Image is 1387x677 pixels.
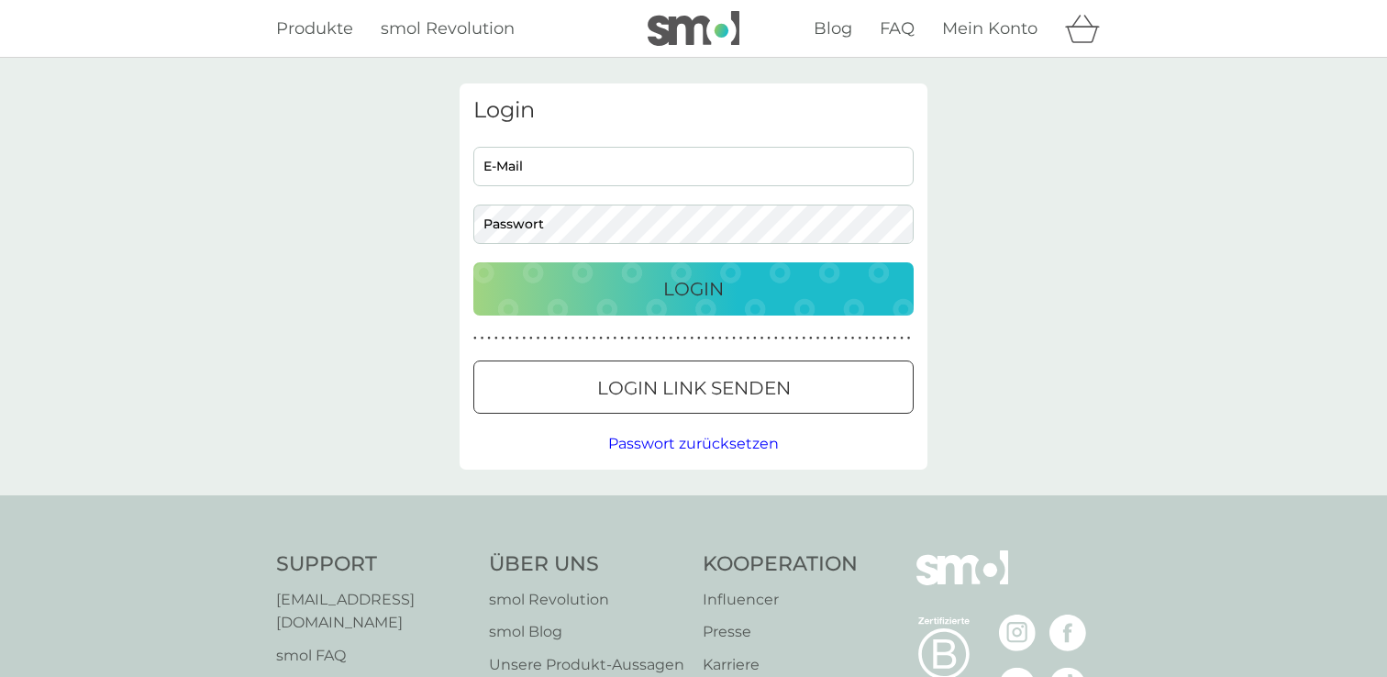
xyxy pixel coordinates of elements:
img: besuche die smol Instagram Seite [999,615,1036,651]
p: ● [816,334,820,343]
div: Warenkorb [1065,10,1111,47]
p: ● [830,334,834,343]
p: ● [851,334,855,343]
p: Login Link senden [597,373,791,403]
p: ● [760,334,764,343]
p: ● [690,334,693,343]
p: ● [606,334,610,343]
a: Presse [703,620,858,644]
a: smol FAQ [276,644,471,668]
p: ● [473,334,477,343]
p: ● [571,334,575,343]
p: ● [676,334,680,343]
a: smol Blog [489,620,684,644]
p: ● [516,334,519,343]
p: ● [907,334,911,343]
p: ● [578,334,582,343]
p: ● [620,334,624,343]
p: ● [494,334,498,343]
button: Login Link senden [473,361,914,414]
p: ● [585,334,589,343]
p: smol Revolution [489,588,684,612]
p: ● [900,334,904,343]
h4: Kooperation [703,550,858,579]
p: ● [718,334,722,343]
img: smol [648,11,739,46]
span: smol Revolution [381,18,515,39]
a: Influencer [703,588,858,612]
p: ● [802,334,805,343]
p: ● [508,334,512,343]
p: ● [893,334,897,343]
span: Passwort zurücksetzen [608,435,779,452]
span: Produkte [276,18,353,39]
p: ● [670,334,673,343]
a: Blog [814,16,852,42]
p: ● [767,334,771,343]
p: ● [844,334,848,343]
p: ● [634,334,638,343]
p: ● [550,334,554,343]
p: ● [746,334,749,343]
p: ● [641,334,645,343]
p: ● [838,334,841,343]
p: ● [481,334,484,343]
p: ● [683,334,687,343]
p: ● [662,334,666,343]
h4: Support [276,550,471,579]
p: ● [726,334,729,343]
p: ● [865,334,869,343]
p: ● [788,334,792,343]
p: ● [774,334,778,343]
a: Unsere Produkt‑Aussagen [489,653,684,677]
a: Mein Konto [942,16,1037,42]
p: ● [627,334,631,343]
button: Login [473,262,914,316]
p: ● [599,334,603,343]
h3: Login [473,97,914,124]
img: smol [916,550,1008,613]
p: Login [663,274,724,304]
p: ● [564,334,568,343]
p: ● [537,334,540,343]
p: ● [782,334,785,343]
p: ● [705,334,708,343]
p: ● [795,334,799,343]
p: ● [858,334,861,343]
a: Produkte [276,16,353,42]
p: ● [543,334,547,343]
a: FAQ [880,16,915,42]
p: ● [697,334,701,343]
p: ● [711,334,715,343]
a: [EMAIL_ADDRESS][DOMAIN_NAME] [276,588,471,635]
span: Mein Konto [942,18,1037,39]
p: ● [823,334,827,343]
p: ● [872,334,876,343]
p: ● [732,334,736,343]
p: ● [739,334,743,343]
p: ● [753,334,757,343]
p: ● [649,334,652,343]
img: besuche die smol Facebook Seite [1049,615,1086,651]
a: Karriere [703,653,858,677]
p: ● [522,334,526,343]
p: ● [809,334,813,343]
button: Passwort zurücksetzen [608,432,779,456]
p: ● [655,334,659,343]
p: ● [879,334,882,343]
p: ● [558,334,561,343]
p: ● [502,334,505,343]
a: smol Revolution [381,16,515,42]
p: ● [614,334,617,343]
p: ● [529,334,533,343]
p: ● [593,334,596,343]
p: ● [886,334,890,343]
h4: Über Uns [489,550,684,579]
